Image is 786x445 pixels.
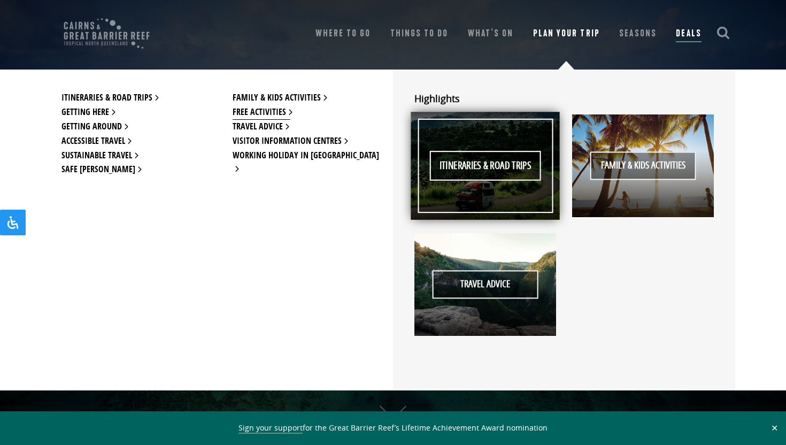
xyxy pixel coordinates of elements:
a: Safe [PERSON_NAME] [61,163,140,177]
span: for the Great Barrier Reef’s Lifetime Achievement Award nomination [238,423,548,434]
span: Itineraries & Road Trips [429,151,541,181]
a: Family & Kids Activities [233,91,325,105]
a: Things To Do [390,26,448,41]
img: CGBR-TNQ_dual-logo.svg [56,11,157,56]
a: Travel Advice [233,120,287,134]
a: Plan Your Trip [533,26,600,41]
span: Travel Advice [432,271,538,299]
span: Family & Kids Activities [590,152,696,180]
a: Itineraries & Road Trips [61,91,157,105]
a: Sign your support [238,423,303,434]
button: Close [768,423,781,433]
a: Accessible Travel [61,134,129,149]
a: Getting Around [61,120,126,134]
a: What’s On [468,26,513,41]
a: Getting Here [61,105,113,120]
a: Family & Kids Activities [572,114,714,217]
a: Where To Go [315,26,371,41]
a: Visitor Information Centres [233,134,346,149]
a: Free Activities [233,105,290,120]
a: Deals [676,26,701,42]
a: Working Holiday in [GEOGRAPHIC_DATA] [233,149,382,177]
svg: Open Accessibility Panel [6,216,19,229]
a: Itineraries & Road Trips [411,112,559,220]
a: Seasons [619,26,656,41]
a: Sustainable Travel [61,149,136,163]
a: Travel Advice [414,233,556,336]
